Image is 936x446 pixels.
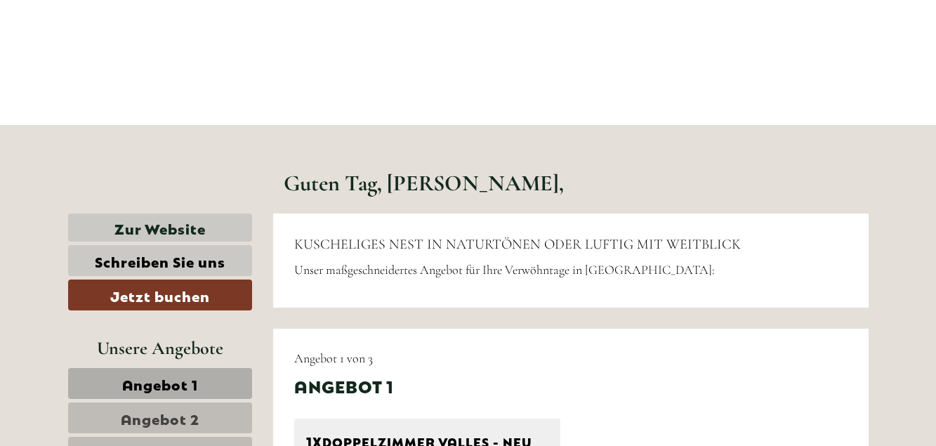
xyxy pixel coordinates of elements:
small: 17:38 [21,68,199,78]
div: [GEOGRAPHIC_DATA] [21,41,199,52]
a: Jetzt buchen [68,280,253,310]
span: KUSCHELIGES NEST IN NATURTÖNEN ODER LUFTIG MIT WEITBLICK [294,236,741,253]
a: Schreiben Sie uns [68,245,253,276]
span: Angebot 1 [122,374,198,393]
div: Angebot 1 [294,374,394,398]
div: Guten Tag, wie können wir Ihnen helfen? [11,38,206,81]
span: Angebot 1 von 3 [294,350,373,366]
a: Zur Website [68,214,253,242]
span: Unser maßgeschneidertes Angebot für Ihre Verwöhntage in [GEOGRAPHIC_DATA]: [294,262,715,277]
button: Senden [455,364,553,395]
h1: Guten Tag, [PERSON_NAME], [284,171,564,195]
div: Unsere Angebote [68,335,253,361]
span: Angebot 2 [121,408,199,428]
div: [DATE] [251,11,302,34]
